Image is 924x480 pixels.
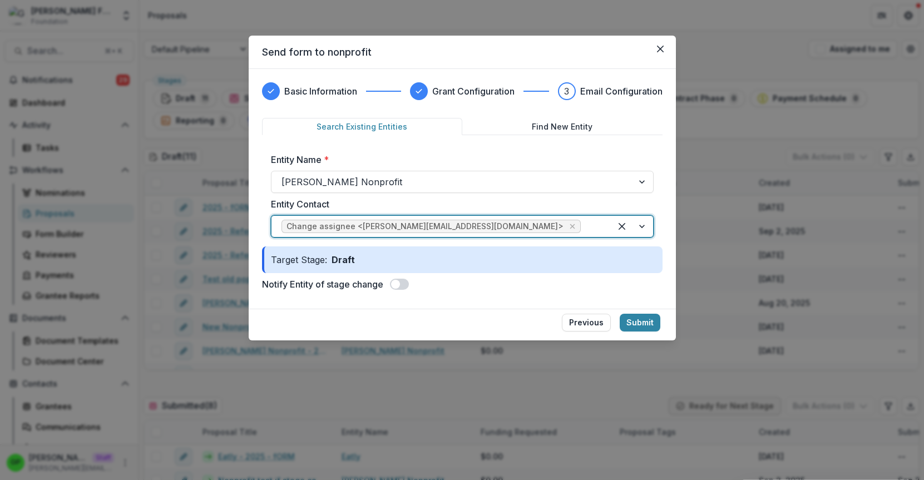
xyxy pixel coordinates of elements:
[567,221,578,232] div: Remove Change assignee <griffin+change@trytemelio.com>
[580,85,663,98] h3: Email Configuration
[249,36,676,69] header: Send form to nonprofit
[620,314,660,331] button: Submit
[262,246,663,273] div: Target Stage:
[286,222,564,231] span: Change assignee <[PERSON_NAME][EMAIL_ADDRESS][DOMAIN_NAME]>
[432,85,515,98] h3: Grant Configuration
[462,118,663,135] button: Find New Entity
[271,153,647,166] label: Entity Name
[262,278,383,291] label: Notify Entity of stage change
[327,253,359,266] p: Draft
[262,118,462,135] button: Search Existing Entities
[284,85,357,98] h3: Basic Information
[562,314,611,331] button: Previous
[651,40,669,58] button: Close
[613,217,631,235] div: Clear selected options
[564,85,569,98] div: 3
[262,82,663,100] div: Progress
[271,197,647,211] label: Entity Contact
